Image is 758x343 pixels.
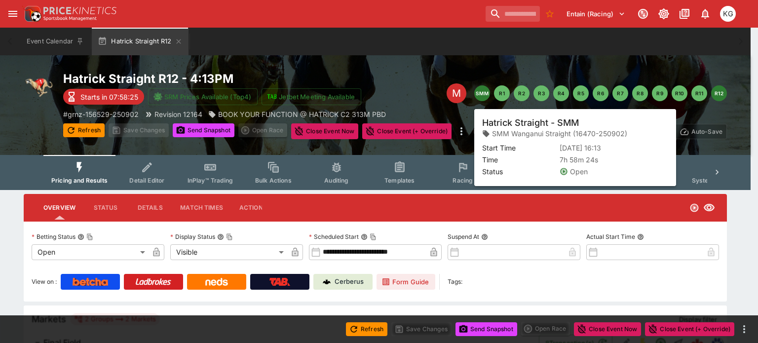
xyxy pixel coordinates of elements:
p: Overtype [599,126,625,137]
h2: Copy To Clipboard [63,71,395,86]
div: Start From [582,124,727,139]
p: BOOK YOUR FUNCTION @ HATRICK C2 313M PBD [218,109,386,119]
div: split button [238,123,287,137]
button: Display filter [673,311,723,327]
button: R7 [612,85,628,101]
p: Suspend At [448,232,479,241]
img: PriceKinetics Logo [22,4,41,24]
button: Close Event Now [291,123,358,139]
span: Bulk Actions [255,177,292,184]
label: Tags: [448,274,462,290]
button: Copy To Clipboard [86,233,93,240]
button: SMM [474,85,490,101]
button: Close Event (+ Override) [645,322,734,336]
button: SRM Prices Available (Top4) [148,88,258,105]
button: Kevin Gutschlag [717,3,739,25]
img: TabNZ [269,278,290,286]
button: R12 [711,85,727,101]
p: Override [645,126,671,137]
button: Overview [36,196,83,220]
button: Match Times [172,196,231,220]
p: Scheduled Start [309,232,359,241]
span: Auditing [324,177,348,184]
button: R8 [632,85,648,101]
span: Popular Bets [570,177,607,184]
button: more [738,323,750,335]
p: Copy To Clipboard [63,109,139,119]
button: R11 [691,85,707,101]
button: Send Snapshot [455,322,517,336]
input: search [486,6,540,22]
p: Starts in 07:58:25 [80,92,138,102]
span: Detail Editor [129,177,164,184]
span: Related Events [631,177,674,184]
span: Pricing and Results [51,177,108,184]
a: Form Guide [377,274,435,290]
img: greyhound_racing.png [24,71,55,103]
button: Details [128,196,172,220]
button: Jetbet Meeting Available [262,88,361,105]
svg: Open [689,203,699,213]
p: Actual Start Time [586,232,635,241]
button: Select Tenant [561,6,631,22]
button: more [455,123,467,139]
button: Hatrick Straight R12 [92,28,188,55]
p: Betting Status [32,232,76,241]
button: open drawer [4,5,22,23]
button: R5 [573,85,589,101]
nav: pagination navigation [474,85,727,101]
button: R2 [514,85,530,101]
span: InPlay™ Trading [188,177,233,184]
h5: Markets [32,313,66,325]
div: Open [32,244,149,260]
div: Edit Meeting [447,83,466,103]
p: Revision 12164 [154,109,202,119]
div: Event type filters [43,155,707,190]
img: Betcha [73,278,108,286]
button: Status [83,196,128,220]
span: Simulator [512,177,540,184]
button: Refresh [63,123,105,137]
div: 2 Groups 2 Markets [74,313,156,325]
img: jetbet-logo.svg [267,92,277,102]
button: Documentation [676,5,693,23]
button: R6 [593,85,608,101]
button: Event Calendar [21,28,90,55]
button: Send Snapshot [173,123,234,137]
button: Close Event (+ Override) [362,123,452,139]
div: BOOK YOUR FUNCTION @ HATRICK C2 313M PBD [208,109,386,119]
span: System Controls [692,177,740,184]
img: Cerberus [323,278,331,286]
img: Ladbrokes [135,278,171,286]
div: Visible [170,244,287,260]
span: Templates [384,177,415,184]
button: R10 [672,85,687,101]
svg: Visible [703,202,715,214]
button: R3 [533,85,549,101]
button: Notifications [696,5,714,23]
img: PriceKinetics [43,7,116,14]
label: View on : [32,274,57,290]
p: Cerberus [335,277,364,287]
p: Auto-Save [691,126,722,137]
button: R9 [652,85,668,101]
p: Display Status [170,232,215,241]
button: Copy To Clipboard [226,233,233,240]
button: R4 [553,85,569,101]
div: Kevin Gutschlag [720,6,736,22]
div: split button [521,322,570,336]
button: Close Event Now [574,322,641,336]
img: Neds [205,278,227,286]
img: Sportsbook Management [43,16,97,21]
button: Copy To Clipboard [370,233,377,240]
button: Actions [231,196,275,220]
button: R1 [494,85,510,101]
button: Toggle light/dark mode [655,5,673,23]
span: Racing [453,177,473,184]
button: No Bookmarks [542,6,558,22]
button: Connected to PK [634,5,652,23]
button: Refresh [346,322,387,336]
